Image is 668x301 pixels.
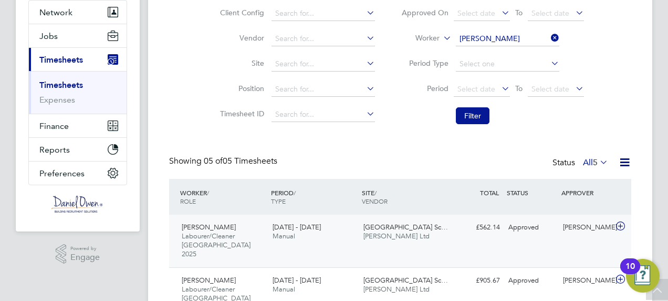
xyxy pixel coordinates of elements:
[56,244,100,264] a: Powered byEngage
[559,219,613,236] div: [PERSON_NAME]
[272,107,375,122] input: Search for...
[626,259,660,293] button: Open Resource Center, 10 new notifications
[272,32,375,46] input: Search for...
[29,24,127,47] button: Jobs
[294,188,296,197] span: /
[217,84,264,93] label: Position
[504,183,559,202] div: STATUS
[272,6,375,21] input: Search for...
[39,145,70,155] span: Reports
[401,84,448,93] label: Period
[450,219,504,236] div: £562.14
[531,84,569,94] span: Select date
[625,266,635,280] div: 10
[182,232,250,258] span: Labourer/Cleaner [GEOGRAPHIC_DATA] 2025
[363,276,448,285] span: [GEOGRAPHIC_DATA] Sc…
[207,188,209,197] span: /
[29,162,127,185] button: Preferences
[268,183,359,210] div: PERIOD
[374,188,377,197] span: /
[362,197,388,205] span: VENDOR
[363,232,430,240] span: [PERSON_NAME] Ltd
[70,244,100,253] span: Powered by
[457,8,495,18] span: Select date
[182,276,236,285] span: [PERSON_NAME]
[457,84,495,94] span: Select date
[180,197,196,205] span: ROLE
[217,58,264,68] label: Site
[401,8,448,17] label: Approved On
[273,276,321,285] span: [DATE] - [DATE]
[273,223,321,232] span: [DATE] - [DATE]
[552,156,610,170] div: Status
[29,48,127,71] button: Timesheets
[363,285,430,294] span: [PERSON_NAME] Ltd
[583,157,608,168] label: All
[512,82,526,95] span: To
[182,223,236,232] span: [PERSON_NAME]
[593,157,598,168] span: 5
[39,55,83,65] span: Timesheets
[204,156,277,166] span: 05 Timesheets
[51,196,104,213] img: danielowen-logo-retina.png
[273,232,295,240] span: Manual
[273,285,295,294] span: Manual
[217,33,264,43] label: Vendor
[559,272,613,289] div: [PERSON_NAME]
[272,82,375,97] input: Search for...
[392,33,440,44] label: Worker
[450,272,504,289] div: £905.67
[70,253,100,262] span: Engage
[29,71,127,114] div: Timesheets
[217,109,264,118] label: Timesheet ID
[28,196,127,213] a: Go to home page
[29,1,127,24] button: Network
[178,183,268,210] div: WORKER
[401,58,448,68] label: Period Type
[531,8,569,18] span: Select date
[456,32,559,46] input: Search for...
[39,80,83,90] a: Timesheets
[272,57,375,72] input: Search for...
[29,114,127,137] button: Finance
[359,183,450,210] div: SITE
[217,8,264,17] label: Client Config
[39,7,72,17] span: Network
[480,188,499,197] span: TOTAL
[271,197,286,205] span: TYPE
[39,95,75,105] a: Expenses
[456,107,489,124] button: Filter
[559,183,613,202] div: APPROVER
[169,156,279,167] div: Showing
[39,168,85,178] span: Preferences
[504,219,559,236] div: Approved
[39,31,58,41] span: Jobs
[512,6,526,19] span: To
[29,138,127,161] button: Reports
[456,57,559,72] input: Select one
[504,272,559,289] div: Approved
[204,156,223,166] span: 05 of
[39,121,69,131] span: Finance
[363,223,448,232] span: [GEOGRAPHIC_DATA] Sc…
